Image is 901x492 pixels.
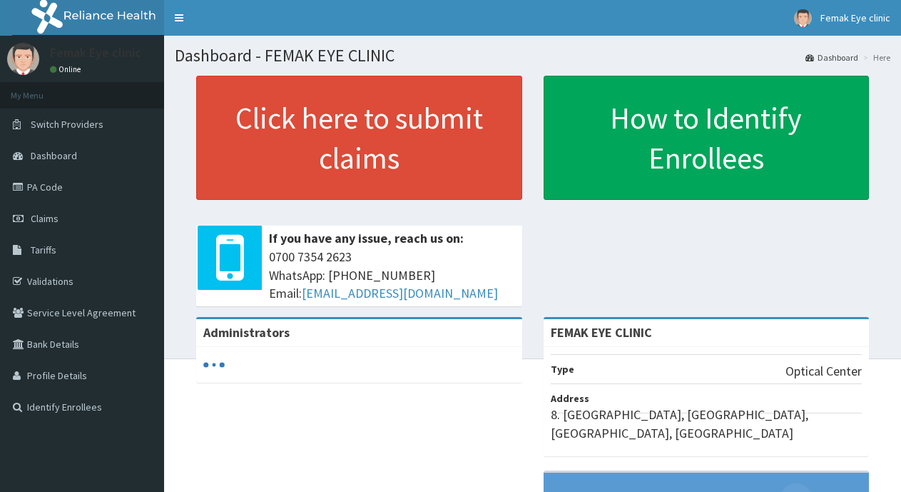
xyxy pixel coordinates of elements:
[805,51,858,64] a: Dashboard
[7,43,39,75] img: User Image
[551,406,862,442] p: 8. [GEOGRAPHIC_DATA], [GEOGRAPHIC_DATA], [GEOGRAPHIC_DATA], [GEOGRAPHIC_DATA]
[50,46,141,59] p: Femak Eye clinic
[175,46,890,65] h1: Dashboard - FEMAK EYE CLINIC
[544,76,870,200] a: How to Identify Enrollees
[269,230,464,246] b: If you have any issue, reach us on:
[269,248,515,303] span: 0700 7354 2623 WhatsApp: [PHONE_NUMBER] Email:
[860,51,890,64] li: Here
[203,354,225,376] svg: audio-loading
[551,324,652,341] strong: FEMAK EYE CLINIC
[31,212,58,225] span: Claims
[302,285,498,301] a: [EMAIL_ADDRESS][DOMAIN_NAME]
[50,64,84,74] a: Online
[551,392,589,405] b: Address
[551,363,574,376] b: Type
[31,244,56,256] span: Tariffs
[794,9,812,27] img: User Image
[31,118,103,131] span: Switch Providers
[196,76,522,200] a: Click here to submit claims
[820,11,890,24] span: Femak Eye clinic
[31,149,77,162] span: Dashboard
[203,324,290,341] b: Administrators
[785,362,862,381] p: Optical Center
